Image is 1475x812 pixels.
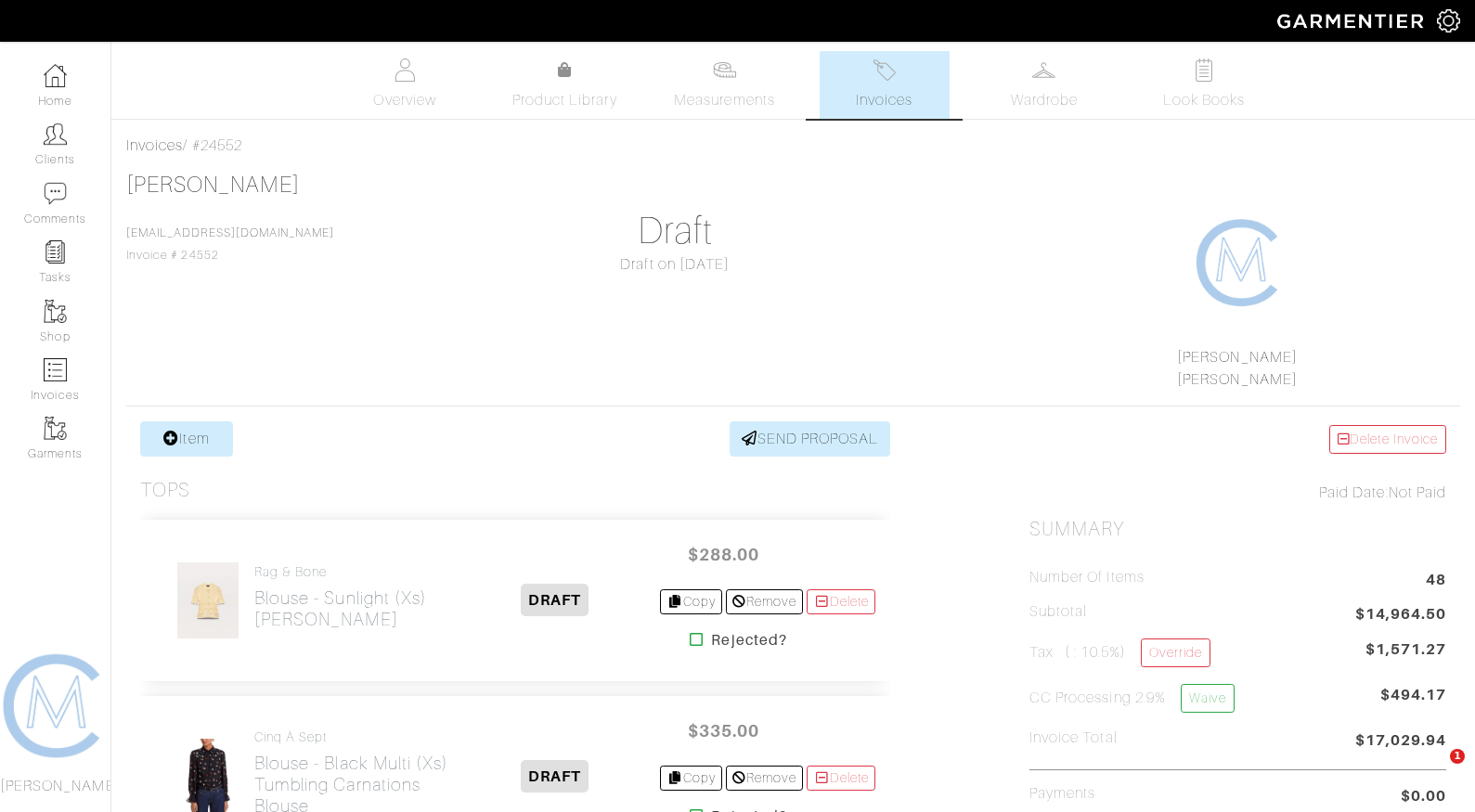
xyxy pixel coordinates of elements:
img: garmentier-logo-header-white-b43fb05a5012e4ada735d5af1a66efaba907eab6374d6393d1fbf88cb4ef424d.png [1268,5,1437,37]
a: Delete Invoice [1329,425,1446,454]
span: Look Books [1163,89,1246,111]
img: f9u9rbyxsuNYFacYpPHzVoqT [176,561,239,639]
h3: Tops [140,479,190,502]
a: Remove [726,766,803,791]
img: 1608267731955.png.png [1194,216,1287,309]
span: $494.17 [1380,684,1446,720]
a: [EMAIL_ADDRESS][DOMAIN_NAME] [126,226,334,239]
a: Invoices [126,137,183,154]
a: Wardrobe [979,51,1109,119]
img: comment-icon-a0a6a9ef722e966f86d9cbdc48e553b5cf19dbc54f86b18d962a5391bc8f6eb6.png [44,182,67,205]
img: todo-9ac3debb85659649dc8f770b8b6100bb5dab4b48dedcbae339e5042a72dfd3cc.svg [1192,58,1215,82]
img: orders-27d20c2124de7fd6de4e0e44c1d41de31381a507db9b33961299e4e07d508b8c.svg [873,58,896,82]
img: basicinfo-40fd8af6dae0f16599ec9e87c0ef1c0a1fdea2edbe929e3d69a839185d80c458.svg [394,58,417,82]
span: Measurements [674,89,775,111]
h5: Tax ( : 10.5%) [1029,638,1210,667]
strong: Rejected? [711,629,786,651]
span: $1,571.27 [1365,638,1446,661]
span: $0.00 [1401,785,1446,807]
span: $288.00 [667,535,779,574]
span: DRAFT [521,760,589,793]
span: Overview [373,89,435,111]
img: measurements-466bbee1fd09ba9460f595b01e5d73f9e2bff037440d3c8f018324cb6cdf7a4a.svg [713,58,736,82]
img: garments-icon-b7da505a4dc4fd61783c78ac3ca0ef83fa9d6f193b1c9dc38574b1d14d53ca28.png [44,417,67,440]
span: Invoice # 24552 [126,226,334,262]
span: Wardrobe [1011,89,1078,111]
img: dashboard-icon-dbcd8f5a0b271acd01030246c82b418ddd0df26cd7fceb0bd07c9910d44c42f6.png [44,64,67,87]
a: Measurements [659,51,790,119]
h5: Subtotal [1029,603,1087,621]
img: gear-icon-white-bd11855cb880d31180b6d7d6211b90ccbf57a29d726f0c71d8c61bd08dd39cc2.png [1437,9,1460,32]
h4: Cinq à Sept [254,729,449,745]
span: $335.00 [667,711,779,751]
h5: Payments [1029,785,1095,803]
a: [PERSON_NAME] [1177,349,1298,366]
h5: CC Processing 2.9% [1029,684,1235,713]
img: orders-icon-0abe47150d42831381b5fb84f609e132dff9fe21cb692f30cb5eec754e2cba89.png [44,358,67,381]
span: $14,964.50 [1355,603,1447,628]
h1: Draft [467,209,884,253]
a: Item [140,421,233,457]
a: Rag & Bone Blouse - Sunlight (xs)[PERSON_NAME] [254,564,427,630]
span: DRAFT [521,584,589,616]
span: Paid Date: [1319,484,1389,501]
a: [PERSON_NAME] [1177,371,1298,388]
span: Product Library [512,89,617,111]
h2: Summary [1029,518,1446,541]
img: wardrobe-487a4870c1b7c33e795ec22d11cfc2ed9d08956e64fb3008fe2437562e282088.svg [1032,58,1055,82]
a: Product Library [499,59,629,111]
a: Waive [1181,684,1235,713]
h5: Invoice Total [1029,729,1118,747]
span: $17,029.94 [1355,729,1447,754]
h4: Rag & Bone [254,564,427,580]
a: SEND PROPOSAL [730,421,891,457]
a: Delete [807,589,875,614]
div: Not Paid [1029,482,1446,504]
a: Remove [726,589,803,614]
img: clients-icon-6bae9207a08558b7cb47a8932f037763ab4055f8c8b6bfacd5dc20c3e0201464.png [44,122,67,146]
iframe: Intercom live chat [1412,749,1456,793]
h5: Number of Items [1029,569,1145,586]
span: 48 [1426,569,1446,594]
a: Copy [660,766,722,791]
span: 1 [1450,749,1465,764]
a: Overview [340,51,470,119]
h2: Blouse - Sunlight (xs) [PERSON_NAME] [254,587,427,630]
img: garments-icon-b7da505a4dc4fd61783c78ac3ca0ef83fa9d6f193b1c9dc38574b1d14d53ca28.png [44,300,67,323]
span: Invoices [856,89,912,111]
a: Look Books [1139,51,1269,119]
a: Override [1141,638,1210,667]
a: [PERSON_NAME] [126,173,300,197]
a: Invoices [820,51,950,119]
a: Delete [807,766,875,791]
a: Copy [660,589,722,614]
div: / #24552 [126,135,1460,157]
div: Draft on [DATE] [467,253,884,276]
img: reminder-icon-8004d30b9f0a5d33ae49ab947aed9ed385cf756f9e5892f1edd6e32f2345188e.png [44,240,67,264]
